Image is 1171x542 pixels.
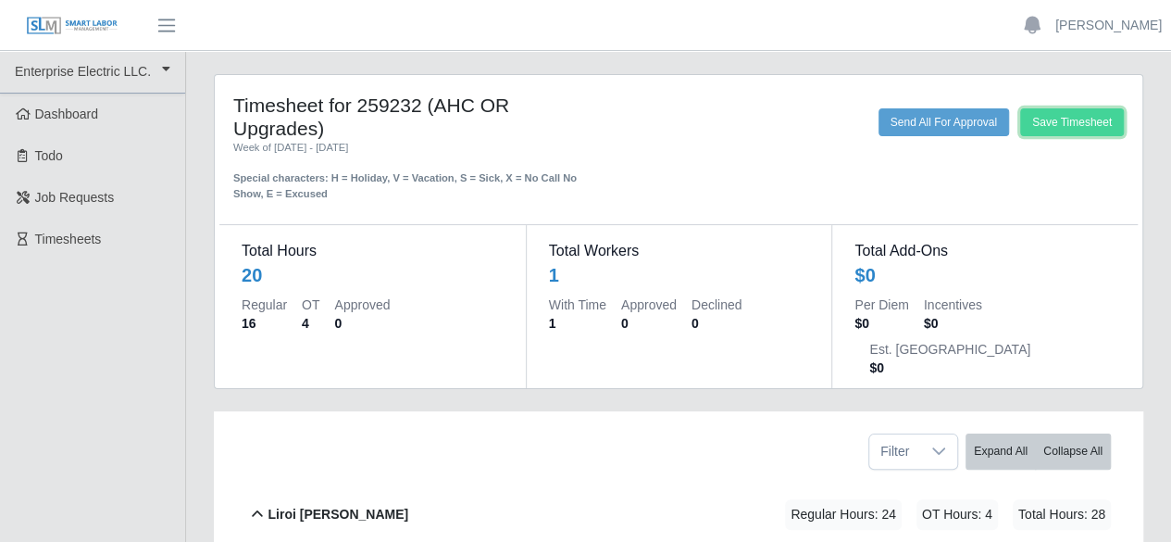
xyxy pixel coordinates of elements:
dt: Total Workers [549,240,810,262]
span: Filter [869,435,920,469]
span: Job Requests [35,190,115,205]
dt: Total Hours [242,240,504,262]
dd: $0 [924,314,982,333]
span: OT Hours: 4 [916,499,998,530]
dt: Regular [242,296,287,314]
div: 1 [549,262,559,288]
dt: Declined [691,296,741,314]
dd: 0 [334,314,390,333]
dt: OT [302,296,319,314]
button: Send All For Approval [878,108,1009,136]
div: Week of [DATE] - [DATE] [233,140,588,156]
dd: $0 [869,359,1030,377]
dt: Total Add-Ons [854,240,1115,262]
dd: 0 [691,314,741,333]
dt: Incentives [924,296,982,314]
button: Save Timesheet [1020,108,1124,136]
span: Total Hours: 28 [1013,499,1111,530]
dd: $0 [854,314,908,333]
b: Liroi [PERSON_NAME] [268,505,408,524]
div: 20 [242,262,262,288]
dd: 4 [302,314,319,333]
dt: Est. [GEOGRAPHIC_DATA] [869,340,1030,359]
span: Todo [35,148,63,163]
dt: With Time [549,296,606,314]
div: Special characters: H = Holiday, V = Vacation, S = Sick, X = No Call No Show, E = Excused [233,156,588,202]
dt: Approved [621,296,677,314]
dt: Per Diem [854,296,908,314]
dd: 16 [242,314,287,333]
dt: Approved [334,296,390,314]
h4: Timesheet for 259232 (AHC OR Upgrades) [233,94,588,140]
img: SLM Logo [26,16,118,36]
button: Expand All [965,434,1036,470]
dd: 0 [621,314,677,333]
div: $0 [854,262,875,288]
span: Dashboard [35,107,99,121]
button: Collapse All [1035,434,1111,470]
a: [PERSON_NAME] [1055,16,1162,35]
dd: 1 [549,314,606,333]
span: Regular Hours: 24 [785,499,902,530]
div: bulk actions [965,434,1111,470]
span: Timesheets [35,232,102,246]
